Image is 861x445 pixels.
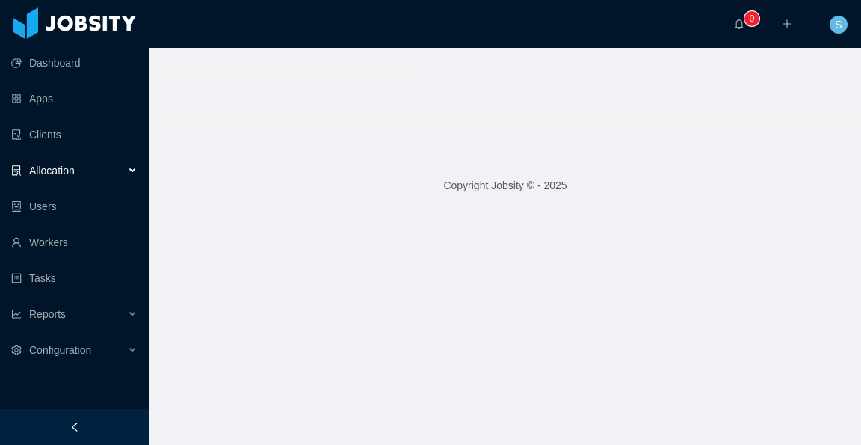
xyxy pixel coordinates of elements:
footer: Copyright Jobsity © - 2025 [149,160,861,212]
span: S [835,16,842,34]
i: icon: setting [11,345,22,355]
a: icon: profileTasks [11,263,138,293]
a: icon: appstoreApps [11,84,138,114]
a: icon: robotUsers [11,191,138,221]
i: icon: line-chart [11,309,22,319]
span: Configuration [29,344,91,356]
a: icon: auditClients [11,120,138,150]
span: Reports [29,308,66,320]
i: icon: solution [11,165,22,176]
i: icon: bell [734,19,744,29]
a: icon: pie-chartDashboard [11,48,138,78]
i: icon: plus [782,19,792,29]
sup: 0 [744,11,759,26]
span: Allocation [29,165,75,177]
a: icon: userWorkers [11,227,138,257]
